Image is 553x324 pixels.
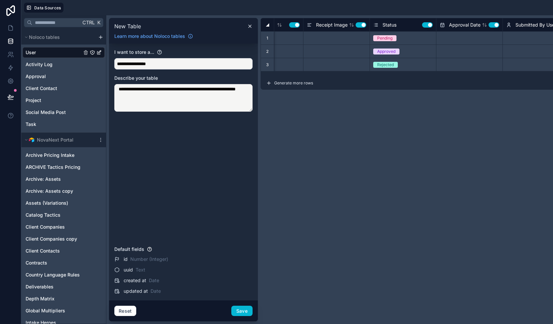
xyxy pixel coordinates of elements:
[114,75,158,81] span: Describe your table
[266,76,313,89] button: Generate more rows
[261,31,274,45] div: 1
[114,49,154,55] span: I want to store a...
[274,80,313,86] span: Generate more rows
[383,22,396,28] span: Status
[24,3,63,13] button: Data Sources
[151,288,161,294] span: Date
[149,277,159,284] span: Date
[82,18,95,27] span: Ctrl
[124,267,133,273] span: uuid
[34,5,61,10] span: Data Sources
[377,62,394,68] div: Rejected
[114,33,185,40] span: Learn more about Noloco tables
[231,306,253,316] button: Save
[114,22,141,30] span: New Table
[124,256,128,263] span: id
[449,22,481,28] span: Approval Date
[124,288,148,294] span: updated at
[130,256,168,263] span: Number (Integer)
[261,45,274,58] div: 2
[377,49,395,54] div: Approved
[136,267,145,273] span: Text
[316,22,348,28] span: Receipt Image
[114,246,144,252] span: Default fields
[377,35,392,41] div: Pending
[124,277,146,284] span: created at
[114,306,136,316] button: Reset
[112,33,196,40] a: Learn more about Noloco tables
[96,20,101,25] span: K
[261,58,274,71] div: 3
